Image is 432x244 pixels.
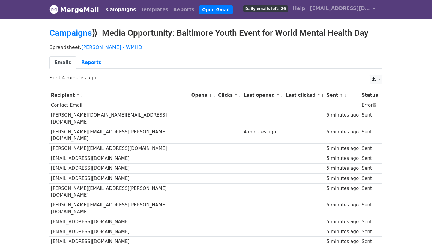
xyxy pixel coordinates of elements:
a: ↑ [340,93,343,98]
div: 5 minutes ago [326,185,359,192]
td: [PERSON_NAME][EMAIL_ADDRESS][PERSON_NAME][DOMAIN_NAME] [49,183,190,200]
a: MergeMail [49,3,99,16]
div: 5 minutes ago [326,112,359,119]
td: Sent [360,173,379,183]
td: Sent [360,144,379,154]
a: Reports [171,4,197,16]
th: Clicks [217,90,242,100]
a: ↑ [277,93,280,98]
div: 5 minutes ago [326,155,359,162]
th: Recipient [49,90,190,100]
th: Last clicked [284,90,325,100]
a: Templates [138,4,171,16]
img: MergeMail logo [49,5,58,14]
td: [EMAIL_ADDRESS][DOMAIN_NAME] [49,217,190,227]
a: ↓ [238,93,241,98]
td: [EMAIL_ADDRESS][DOMAIN_NAME] [49,173,190,183]
a: Campaigns [104,4,138,16]
a: Help [290,2,307,14]
td: [EMAIL_ADDRESS][DOMAIN_NAME] [49,163,190,173]
div: 5 minutes ago [326,175,359,182]
div: 4 minutes ago [244,129,283,136]
th: Sent [325,90,360,100]
span: Daily emails left: 26 [243,5,288,12]
a: ↑ [317,93,320,98]
span: [EMAIL_ADDRESS][DOMAIN_NAME] [310,5,370,12]
a: ↓ [213,93,216,98]
td: Sent [360,227,379,237]
td: Sent [360,183,379,200]
th: Status [360,90,379,100]
h2: ⟫ Media Opportunity: Baltimore Youth Event for World Mental Health Day [49,28,382,38]
p: Spreadsheet: [49,44,382,50]
a: Emails [49,56,76,69]
td: Sent [360,127,379,144]
td: Sent [360,154,379,163]
p: Sent 4 minutes ago [49,75,382,81]
div: 5 minutes ago [326,145,359,152]
a: ↑ [76,93,80,98]
a: ↓ [321,93,324,98]
td: [PERSON_NAME][EMAIL_ADDRESS][DOMAIN_NAME] [49,144,190,154]
td: [PERSON_NAME][DOMAIN_NAME][EMAIL_ADDRESS][DOMAIN_NAME] [49,110,190,127]
td: Sent [360,217,379,227]
div: 5 minutes ago [326,202,359,209]
a: ↓ [343,93,347,98]
div: 5 minutes ago [326,165,359,172]
td: [PERSON_NAME][EMAIL_ADDRESS][PERSON_NAME][DOMAIN_NAME] [49,200,190,217]
th: Last opened [242,90,284,100]
div: 5 minutes ago [326,129,359,136]
a: [PERSON_NAME] - WMHD [81,44,142,50]
td: Sent [360,200,379,217]
td: Sent [360,110,379,127]
a: ↓ [280,93,283,98]
a: Open Gmail [199,5,232,14]
a: Campaigns [49,28,92,38]
a: ↓ [80,93,83,98]
a: Reports [76,56,106,69]
div: 5 minutes ago [326,218,359,225]
a: [EMAIL_ADDRESS][DOMAIN_NAME] [307,2,378,17]
div: 5 minutes ago [326,228,359,235]
a: Daily emails left: 26 [241,2,290,14]
td: Contact Email [49,100,190,110]
td: Sent [360,163,379,173]
a: ↑ [209,93,212,98]
td: [PERSON_NAME][EMAIL_ADDRESS][PERSON_NAME][DOMAIN_NAME] [49,127,190,144]
iframe: Chat Widget [402,215,432,244]
a: ↑ [235,93,238,98]
td: [EMAIL_ADDRESS][DOMAIN_NAME] [49,154,190,163]
th: Opens [190,90,217,100]
td: [EMAIL_ADDRESS][DOMAIN_NAME] [49,227,190,237]
div: 1 [191,129,215,136]
td: Error [360,100,379,110]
